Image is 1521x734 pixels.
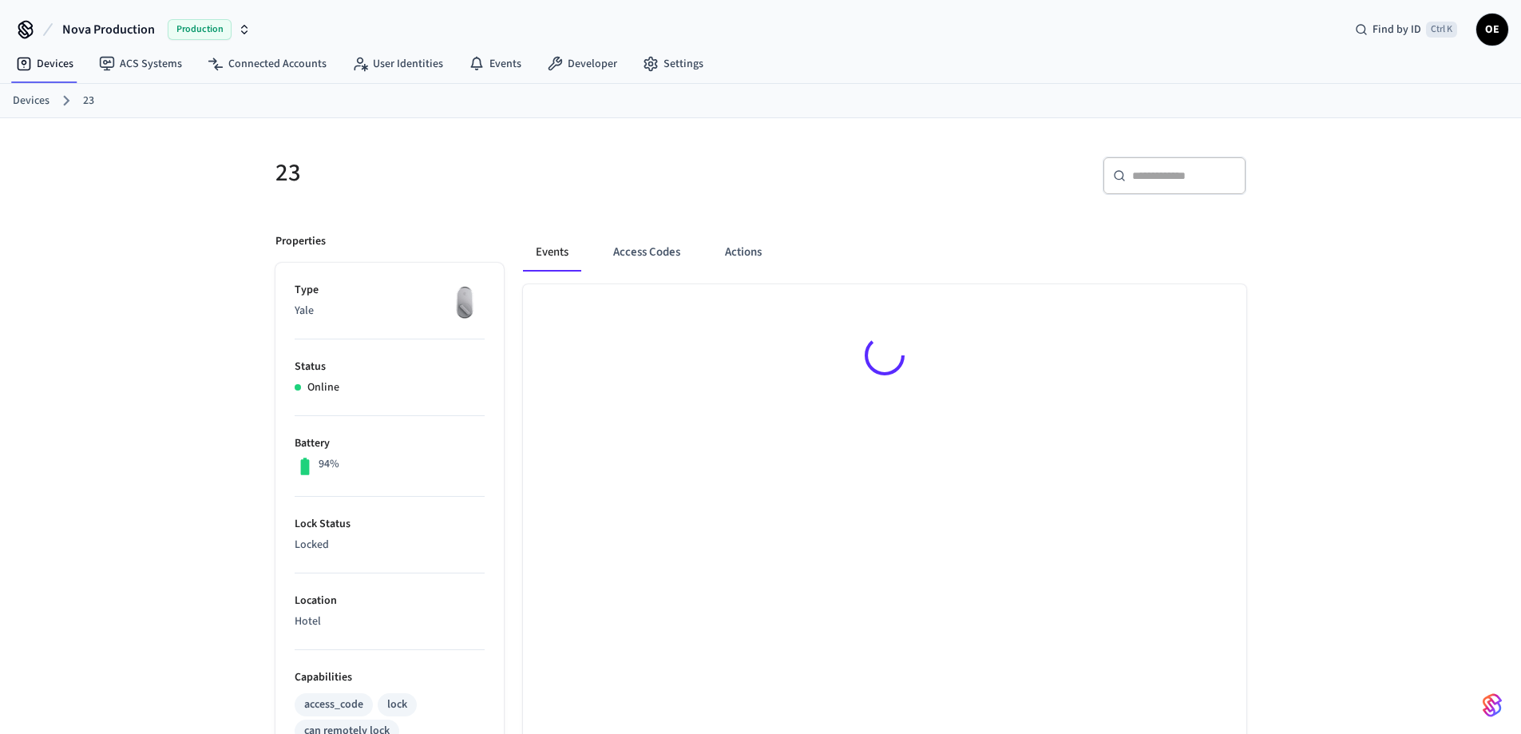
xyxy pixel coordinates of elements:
[534,50,630,78] a: Developer
[456,50,534,78] a: Events
[1426,22,1457,38] span: Ctrl K
[1476,14,1508,46] button: OE
[339,50,456,78] a: User Identities
[62,20,155,39] span: Nova Production
[523,233,1246,272] div: ant example
[3,50,86,78] a: Devices
[1478,15,1507,44] span: OE
[304,696,363,713] div: access_code
[307,379,339,396] p: Online
[1483,692,1502,718] img: SeamLogoGradient.69752ec5.svg
[295,669,485,686] p: Capabilities
[13,93,50,109] a: Devices
[295,303,485,319] p: Yale
[168,19,232,40] span: Production
[295,537,485,553] p: Locked
[319,456,339,473] p: 94%
[523,233,581,272] button: Events
[295,282,485,299] p: Type
[295,593,485,609] p: Location
[195,50,339,78] a: Connected Accounts
[83,93,94,109] a: 23
[1372,22,1421,38] span: Find by ID
[275,233,326,250] p: Properties
[86,50,195,78] a: ACS Systems
[630,50,716,78] a: Settings
[295,613,485,630] p: Hotel
[295,516,485,533] p: Lock Status
[445,282,485,322] img: August Wifi Smart Lock 3rd Gen, Silver, Front
[275,157,751,189] h5: 23
[712,233,774,272] button: Actions
[387,696,407,713] div: lock
[295,435,485,452] p: Battery
[600,233,693,272] button: Access Codes
[295,359,485,375] p: Status
[1342,15,1470,44] div: Find by IDCtrl K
